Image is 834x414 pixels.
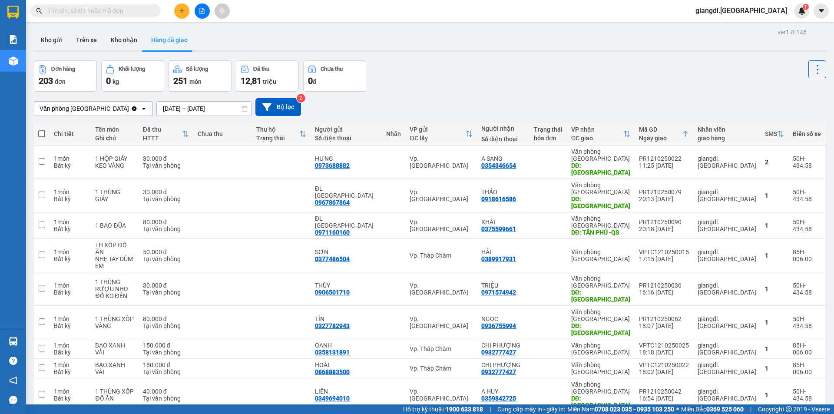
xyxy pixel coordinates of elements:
[315,255,350,262] div: 0377486504
[410,126,466,133] div: VP gửi
[54,315,86,322] div: 1 món
[143,388,189,395] div: 40.000 đ
[698,388,756,402] div: giangdl.quehuong
[481,219,525,225] div: KHẢI
[793,361,821,375] div: 85H-006.00
[95,189,134,202] div: 1 THÙNG GIẤY
[793,388,821,402] div: 50H-434.58
[639,395,689,402] div: 16:54 [DATE]
[688,5,794,16] span: giangdl.[GEOGRAPHIC_DATA]
[131,105,138,112] svg: Clear value
[481,395,516,402] div: 0359842725
[315,155,378,162] div: HƯNG
[315,289,350,296] div: 0906501710
[410,282,473,296] div: Vp. [GEOGRAPHIC_DATA]
[481,289,516,296] div: 0971574942
[143,155,189,162] div: 30.000 đ
[410,365,473,372] div: Vp. Tháp Chàm
[143,225,189,232] div: Tại văn phòng
[315,388,378,395] div: LIÊN
[143,322,189,329] div: Tại văn phòng
[698,126,756,133] div: Nhân viên
[315,349,350,356] div: 0358131891
[481,342,525,349] div: CHỊ PHƯỢNG
[639,162,689,169] div: 11:25 [DATE]
[750,404,751,414] span: |
[497,404,565,414] span: Cung cấp máy in - giấy in:
[9,56,18,66] img: warehouse-icon
[315,185,378,199] div: ĐL ĐÔNG HẢI
[765,192,784,199] div: 1
[69,30,104,50] button: Trên xe
[481,195,516,202] div: 0918616586
[143,361,189,368] div: 180.000 đ
[95,388,134,402] div: 1 THÙNG XỐP ĐỒ ĂN
[54,342,86,349] div: 1 món
[639,195,689,202] div: 20:13 [DATE]
[54,322,86,329] div: Bất kỳ
[54,219,86,225] div: 1 món
[95,255,134,269] div: NHẸ TAY DÙM EM
[40,104,129,113] div: Văn phòng [GEOGRAPHIC_DATA]
[765,391,784,398] div: 1
[54,155,86,162] div: 1 món
[95,361,134,375] div: BAO XANH VẢI
[490,404,491,414] span: |
[315,199,350,206] div: 0967867864
[410,219,473,232] div: Vp. [GEOGRAPHIC_DATA]
[793,315,821,329] div: 50H-434.58
[9,357,17,365] span: question-circle
[481,368,516,375] div: 0932777427
[315,162,350,169] div: 0973688882
[101,60,164,92] button: Khối lượng0kg
[54,162,86,169] div: Bất kỳ
[481,349,516,356] div: 0932777427
[36,8,42,14] span: search
[219,8,225,14] span: aim
[315,322,350,329] div: 0327782943
[571,322,630,336] div: DĐ: TÂN PHÚ
[315,361,378,368] div: HOÀI
[567,404,674,414] span: Miền Nam
[143,219,189,225] div: 80.000 đ
[106,76,111,86] span: 0
[143,255,189,262] div: Tại văn phòng
[571,182,630,195] div: Văn phòng [GEOGRAPHIC_DATA]
[255,98,301,116] button: Bộ lọc
[765,159,784,166] div: 2
[681,404,744,414] span: Miền Bắc
[54,248,86,255] div: 1 món
[639,342,689,349] div: VPTC1210250025
[34,60,97,92] button: Đơn hàng203đơn
[143,368,189,375] div: Tại văn phòng
[410,135,466,142] div: ĐC lấy
[95,135,134,142] div: Ghi chú
[698,248,756,262] div: giangdl.quehuong
[635,123,693,146] th: Toggle SortBy
[9,396,17,404] span: message
[481,282,525,289] div: TRIỆU
[639,255,689,262] div: 17:15 [DATE]
[798,7,806,15] img: icon-new-feature
[143,315,189,322] div: 80.000 đ
[698,342,756,356] div: giangdl.quehuong
[95,342,134,356] div: BAO XANH VẢI
[571,148,630,162] div: Văn phòng [GEOGRAPHIC_DATA]
[198,130,248,137] div: Chưa thu
[54,195,86,202] div: Bất kỳ
[315,126,378,133] div: Người gửi
[571,361,630,375] div: Văn phòng [GEOGRAPHIC_DATA]
[256,135,299,142] div: Trạng thái
[54,289,86,296] div: Bất kỳ
[39,76,53,86] span: 203
[313,78,316,85] span: đ
[804,4,807,10] span: 1
[571,395,630,409] div: DĐ: TÂN PHÚ
[571,229,630,236] div: DĐ: TÂN PHÚ -QS
[139,123,193,146] th: Toggle SortBy
[793,155,821,169] div: 50H-434.58
[7,6,19,19] img: logo-vxr
[241,76,261,86] span: 12,81
[410,388,473,402] div: Vp. [GEOGRAPHIC_DATA]
[698,282,756,296] div: giangdl.quehuong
